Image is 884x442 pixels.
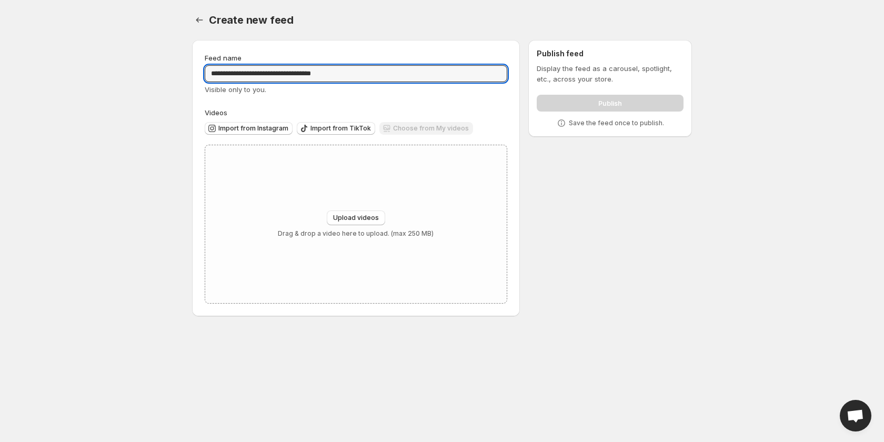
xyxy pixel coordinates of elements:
span: Import from TikTok [310,124,371,133]
button: Upload videos [327,210,385,225]
div: Open chat [840,400,871,431]
span: Import from Instagram [218,124,288,133]
p: Save the feed once to publish. [569,119,664,127]
button: Import from Instagram [205,122,293,135]
h2: Publish feed [537,48,684,59]
span: Create new feed [209,14,294,26]
span: Upload videos [333,214,379,222]
p: Display the feed as a carousel, spotlight, etc., across your store. [537,63,684,84]
span: Visible only to you. [205,85,266,94]
span: Feed name [205,54,242,62]
p: Drag & drop a video here to upload. (max 250 MB) [278,229,434,238]
button: Settings [192,13,207,27]
span: Videos [205,108,227,117]
button: Import from TikTok [297,122,375,135]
